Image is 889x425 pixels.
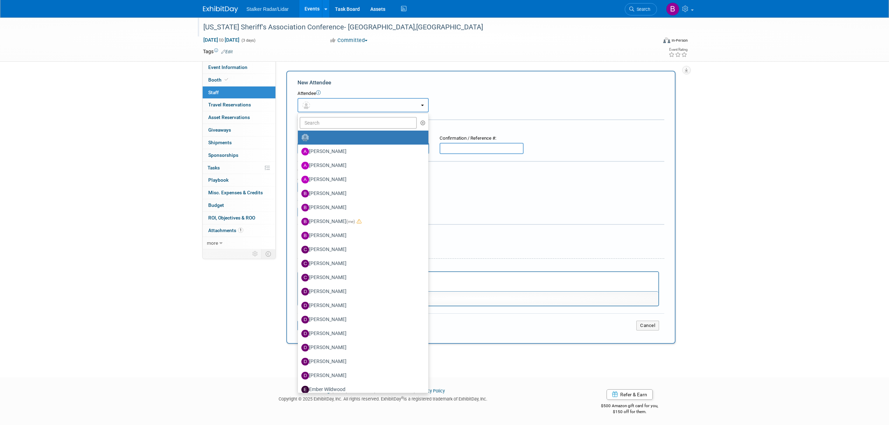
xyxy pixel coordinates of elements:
[297,264,659,270] div: Notes
[301,230,421,241] label: [PERSON_NAME]
[616,36,688,47] div: Event Format
[301,288,309,295] img: D.jpg
[301,356,421,367] label: [PERSON_NAME]
[208,90,219,95] span: Staff
[297,79,664,86] div: New Attendee
[208,114,250,120] span: Asset Reservations
[208,102,251,107] span: Travel Reservations
[301,204,309,211] img: B.jpg
[208,152,238,158] span: Sponsorships
[401,396,404,400] sup: ®
[301,344,309,351] img: D.jpg
[625,3,657,15] a: Search
[203,6,238,13] img: ExhibitDay
[203,224,275,237] a: Attachments1
[301,134,309,141] img: Unassigned-User-Icon.png
[297,167,664,174] div: Cost:
[636,321,659,330] button: Cancel
[327,37,371,44] button: Committed
[301,244,421,255] label: [PERSON_NAME]
[203,187,275,199] a: Misc. Expenses & Credits
[208,64,247,70] span: Event Information
[298,272,658,291] iframe: Rich Text Area
[208,140,232,145] span: Shipments
[301,384,421,395] label: Ember Wildwood
[301,358,309,365] img: D.jpg
[208,127,231,133] span: Giveaways
[666,2,679,16] img: Brooke Journet
[663,37,670,43] img: Format-Inperson.png
[301,146,421,157] label: [PERSON_NAME]
[203,149,275,161] a: Sponsorships
[301,302,309,309] img: D.jpg
[301,370,421,381] label: [PERSON_NAME]
[238,228,243,233] span: 1
[203,48,233,55] td: Tags
[301,218,309,225] img: B.jpg
[225,78,228,82] i: Booth reservation complete
[607,389,653,400] a: Refer & Earn
[297,90,664,97] div: Attendee
[203,61,275,74] a: Event Information
[207,240,218,246] span: more
[573,409,686,415] div: $150 off for them.
[301,314,421,325] label: [PERSON_NAME]
[203,99,275,111] a: Travel Reservations
[573,398,686,414] div: $500 Amazon gift card for you,
[203,212,275,224] a: ROI, Objectives & ROO
[634,7,650,12] span: Search
[301,190,309,197] img: B.jpg
[203,237,275,249] a: more
[203,137,275,149] a: Shipments
[440,135,524,142] div: Confirmation / Reference #:
[301,342,421,353] label: [PERSON_NAME]
[671,38,688,43] div: In-Person
[208,228,243,233] span: Attachments
[301,188,421,199] label: [PERSON_NAME]
[261,249,276,258] td: Toggle Event Tabs
[301,232,309,239] img: B.jpg
[301,162,309,169] img: A.jpg
[301,148,309,155] img: A.jpg
[301,260,309,267] img: C.jpg
[203,199,275,211] a: Budget
[301,372,309,379] img: D.jpg
[668,48,687,51] div: Event Rating
[301,160,421,171] label: [PERSON_NAME]
[221,49,233,54] a: Edit
[301,216,421,227] label: [PERSON_NAME]
[249,249,261,258] td: Personalize Event Tab Strip
[297,125,664,132] div: Registration / Ticket Info (optional)
[203,174,275,186] a: Playbook
[301,300,421,311] label: [PERSON_NAME]
[203,37,240,43] span: [DATE] [DATE]
[208,177,229,183] span: Playbook
[203,162,275,174] a: Tasks
[246,6,289,12] span: Stalker Radar/Lidar
[301,246,309,253] img: C.jpg
[201,21,646,34] div: [US_STATE] Sheriff's Association Conference- [GEOGRAPHIC_DATA],[GEOGRAPHIC_DATA]
[301,202,421,213] label: [PERSON_NAME]
[203,74,275,86] a: Booth
[301,286,421,297] label: [PERSON_NAME]
[301,316,309,323] img: D.jpg
[301,174,421,185] label: [PERSON_NAME]
[300,117,417,129] input: Search
[208,215,255,221] span: ROI, Objectives & ROO
[208,190,263,195] span: Misc. Expenses & Credits
[208,165,220,170] span: Tasks
[297,229,664,236] div: Misc. Attachments & Notes
[241,38,255,43] span: (3 days)
[301,386,309,393] img: E.jpg
[208,202,224,208] span: Budget
[301,176,309,183] img: A.jpg
[218,37,225,43] span: to
[418,388,445,393] a: Privacy Policy
[203,111,275,124] a: Asset Reservations
[301,272,421,283] label: [PERSON_NAME]
[301,328,421,339] label: [PERSON_NAME]
[346,219,355,224] span: (me)
[203,86,275,99] a: Staff
[203,394,563,402] div: Copyright © 2025 ExhibitDay, Inc. All rights reserved. ExhibitDay is a registered trademark of Ex...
